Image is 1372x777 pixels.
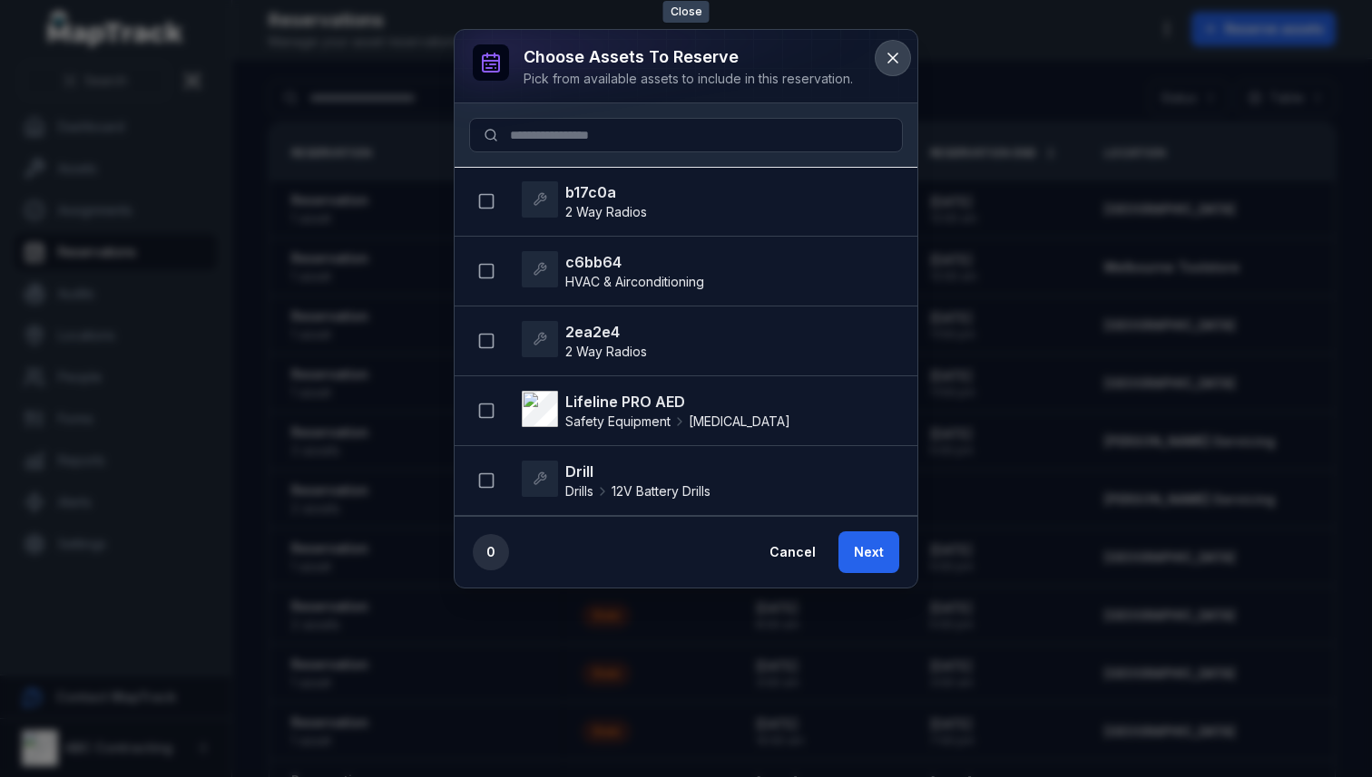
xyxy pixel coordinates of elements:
button: Messages [181,566,363,638]
strong: Drill [565,461,710,482]
p: G'Day 👋 [36,129,327,160]
strong: b17c0a [565,181,647,203]
strong: 2ea2e4 [565,321,647,343]
div: 0 [473,534,509,570]
span: 12V Battery Drills [612,482,710,500]
div: Send us a message [37,364,303,383]
button: Cancel [754,531,831,573]
strong: Lifeline PRO AED [565,391,790,413]
span: 2 Way Radios [565,204,647,219]
strong: c6bb64 [565,251,704,273]
div: Recent message [37,259,326,278]
div: • [DATE] [144,305,195,324]
p: Welcome to MapTrack [36,160,327,221]
div: Pick from available assets to include in this reservation. [524,70,853,88]
div: Send us a message [18,348,345,398]
span: You’ll get replies here and in your email: ✉️ [PERSON_NAME][EMAIL_ADDRESS][PERSON_NAME][DOMAIN_NA... [81,287,1043,302]
div: Close [312,29,345,62]
h3: Choose assets to reserve [524,44,853,70]
div: Recent messageYou’ll get replies here and in your email: ✉️ [PERSON_NAME][EMAIL_ADDRESS][PERSON_N... [18,244,345,339]
span: Close [663,1,710,23]
span: HVAC & Airconditioning [565,274,704,289]
span: Safety Equipment [565,413,671,431]
span: [MEDICAL_DATA] [689,413,790,431]
span: 2 Way Radios [565,344,647,359]
div: MapTrack [81,305,141,324]
button: Next [838,531,899,573]
span: Home [70,611,111,624]
span: Messages [241,611,304,624]
div: You’ll get replies here and in your email: ✉️ [PERSON_NAME][EMAIL_ADDRESS][PERSON_NAME][DOMAIN_NA... [19,271,344,338]
span: Drills [565,482,593,500]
